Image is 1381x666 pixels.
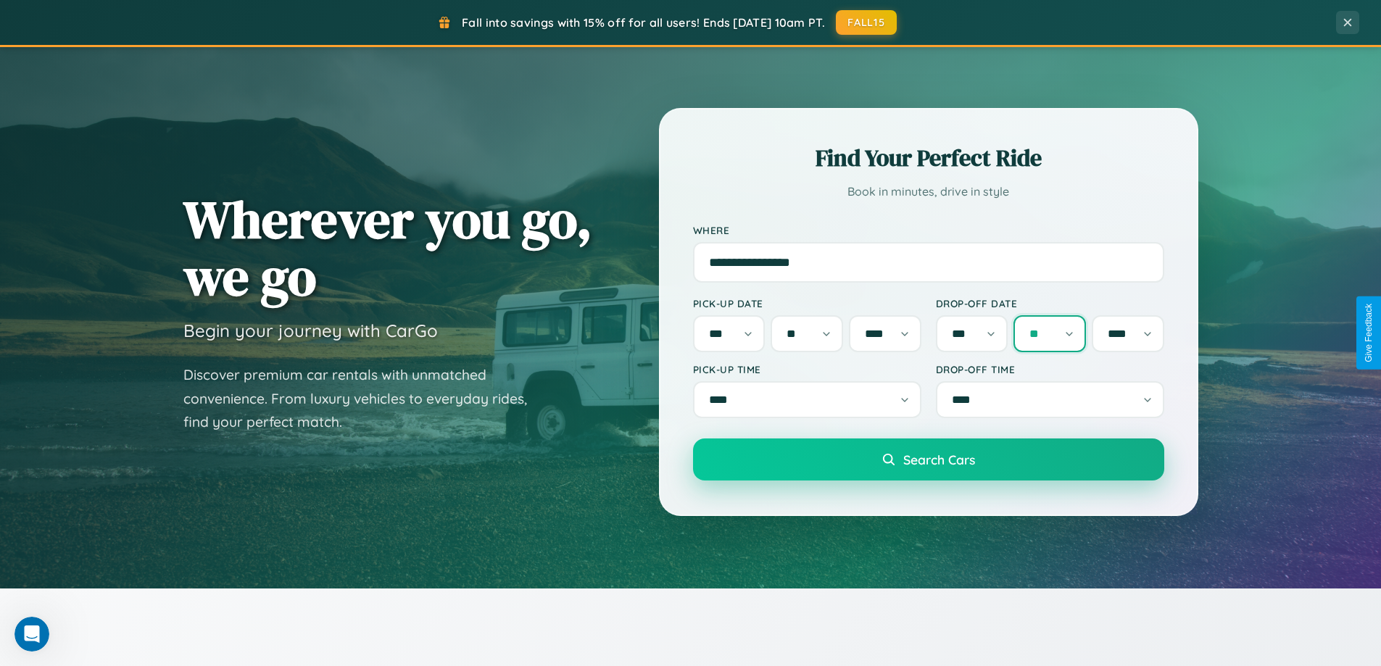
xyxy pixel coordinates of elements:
label: Pick-up Date [693,297,921,309]
button: Search Cars [693,438,1164,480]
label: Pick-up Time [693,363,921,375]
p: Discover premium car rentals with unmatched convenience. From luxury vehicles to everyday rides, ... [183,363,546,434]
h3: Begin your journey with CarGo [183,320,438,341]
div: Give Feedback [1364,304,1374,362]
span: Fall into savings with 15% off for all users! Ends [DATE] 10am PT. [462,15,825,30]
label: Drop-off Time [936,363,1164,375]
p: Book in minutes, drive in style [693,181,1164,202]
label: Where [693,224,1164,236]
button: FALL15 [836,10,897,35]
label: Drop-off Date [936,297,1164,309]
h1: Wherever you go, we go [183,191,592,305]
span: Search Cars [903,451,975,467]
iframe: Intercom live chat [14,617,49,652]
h2: Find Your Perfect Ride [693,142,1164,174]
